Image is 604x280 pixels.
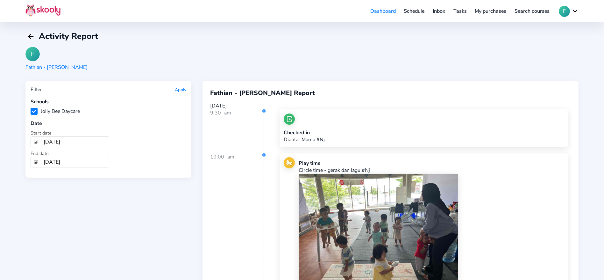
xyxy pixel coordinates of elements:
[25,4,60,17] img: Skooly
[400,6,429,16] a: Schedule
[39,31,98,42] span: Activity Report
[25,47,40,61] div: F
[27,33,35,40] ion-icon: arrow back outline
[429,6,449,16] a: Inbox
[31,98,186,105] div: Schools
[41,137,109,147] input: From Date
[284,157,295,168] img: play.jpg
[210,89,315,97] span: Fathian - [PERSON_NAME] Report
[471,6,510,16] a: My purchases
[31,130,52,136] span: Start date
[299,167,564,174] p: Circle time - gerak dan lagu.#Nj
[510,6,554,16] a: Search courses
[31,120,186,127] div: Date
[366,6,400,16] a: Dashboard
[41,157,109,167] input: To Date
[33,139,39,144] ion-icon: calendar outline
[299,160,564,167] div: Play time
[210,109,264,152] div: 9:30
[284,114,295,125] img: checkin.jpg
[449,6,471,16] a: Tasks
[31,150,49,157] span: End date
[31,108,80,115] label: Jolly Bee Daycare
[25,31,36,42] button: arrow back outline
[33,159,39,165] ion-icon: calendar outline
[175,87,186,93] button: Apply
[284,136,325,143] p: Diantar Mama.#Nj
[559,6,579,17] button: Fchevron down outline
[31,157,41,167] button: calendar outline
[224,109,231,152] div: am
[31,86,42,93] div: Filter
[210,102,571,109] div: [DATE]
[31,137,41,147] button: calendar outline
[25,64,88,71] div: Fathian - [PERSON_NAME]
[284,129,325,136] div: Checked in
